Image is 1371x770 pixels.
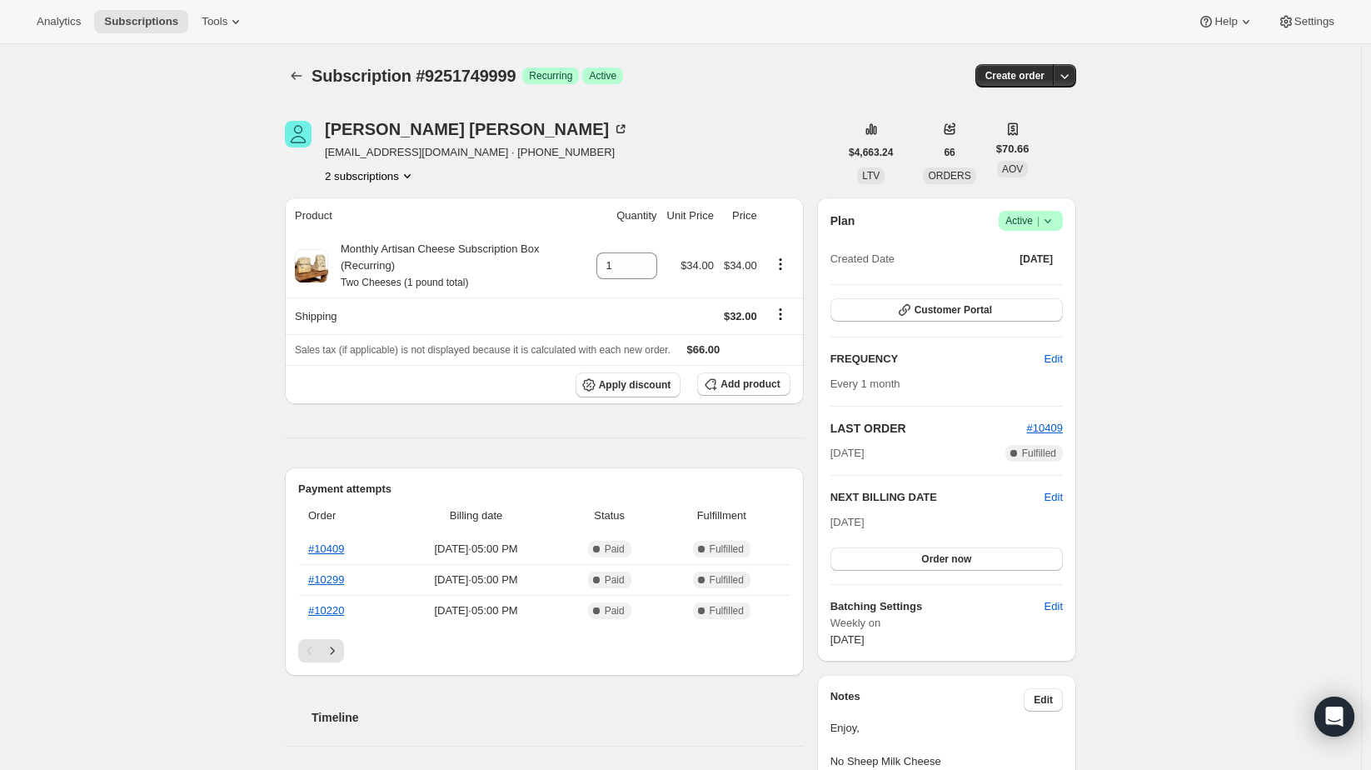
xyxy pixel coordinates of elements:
h6: Batching Settings [830,598,1044,615]
button: Edit [1034,593,1073,620]
span: AOV [1002,163,1023,175]
h2: LAST ORDER [830,420,1027,437]
span: [DATE] · 05:00 PM [396,541,556,557]
a: #10409 [308,542,344,555]
button: Subscriptions [94,10,188,33]
span: Paid [605,542,625,556]
span: Help [1214,15,1237,28]
span: Apply discount [599,378,671,392]
th: Order [298,497,391,534]
button: Customer Portal [830,298,1063,322]
th: Quantity [591,197,662,234]
span: Enjoy, No Sheep Milk Cheese [830,720,1063,770]
span: Settings [1294,15,1334,28]
span: Recurring [529,69,572,82]
span: Weekly on [830,615,1063,632]
span: $66.00 [687,343,720,356]
button: $4,663.24 [839,141,903,164]
span: Tools [202,15,227,28]
span: Analytics [37,15,81,28]
span: Active [1005,212,1056,229]
span: [DATE] [1020,252,1053,266]
span: Fulfilled [710,573,744,587]
span: Edit [1044,351,1063,367]
h2: Plan [830,212,855,229]
span: Create order [985,69,1044,82]
th: Product [285,197,591,234]
div: Open Intercom Messenger [1314,697,1354,737]
button: Edit [1024,688,1063,712]
img: product img [295,249,328,282]
button: Product actions [325,167,416,184]
button: #10409 [1027,420,1063,437]
span: Edit [1044,598,1063,615]
span: 66 [944,146,955,159]
button: Settings [1268,10,1344,33]
span: Every 1 month [830,377,900,390]
a: #10220 [308,604,344,617]
button: Shipping actions [767,305,794,323]
span: Add product [720,377,780,391]
button: Edit [1034,346,1073,372]
span: Subscriptions [104,15,178,28]
button: Edit [1044,489,1063,506]
button: 66 [934,141,965,164]
span: $34.00 [681,259,714,272]
button: Tools [192,10,254,33]
span: Fulfilled [710,542,744,556]
th: Unit Price [662,197,719,234]
span: LTV [862,170,880,182]
div: [PERSON_NAME] [PERSON_NAME] [325,121,629,137]
button: [DATE] [1010,247,1063,271]
span: Paid [605,573,625,587]
span: | [1037,214,1039,227]
nav: Pagination [298,639,790,662]
a: #10409 [1027,422,1063,434]
button: Subscriptions [285,64,308,87]
span: Sales tax (if applicable) is not displayed because it is calculated with each new order. [295,344,671,356]
button: Product actions [767,255,794,273]
span: [DATE] [830,633,865,646]
button: Add product [697,372,790,396]
span: $70.66 [996,141,1029,157]
small: Two Cheeses (1 pound total) [341,277,468,288]
h3: Notes [830,688,1025,712]
span: Fulfillment [663,507,780,524]
span: [DATE] [830,445,865,462]
th: Shipping [285,297,591,334]
span: $32.00 [724,310,757,322]
span: [DATE] [830,516,865,528]
button: Help [1188,10,1264,33]
span: ORDERS [928,170,970,182]
span: Order now [921,552,971,566]
h2: Timeline [312,709,804,726]
span: Subscription #9251749999 [312,67,516,85]
span: Fulfilled [1022,447,1056,460]
button: Apply discount [576,372,681,397]
span: [DATE] · 05:00 PM [396,572,556,588]
span: Paid [605,604,625,617]
h2: Payment attempts [298,481,790,497]
h2: FREQUENCY [830,351,1044,367]
button: Create order [975,64,1054,87]
span: Robert Santos [285,121,312,147]
button: Analytics [27,10,91,33]
span: Status [566,507,653,524]
span: Billing date [396,507,556,524]
span: [DATE] · 05:00 PM [396,602,556,619]
span: $4,663.24 [849,146,893,159]
a: #10299 [308,573,344,586]
button: Next [321,639,344,662]
span: Edit [1034,693,1053,707]
span: $34.00 [724,259,757,272]
span: [EMAIL_ADDRESS][DOMAIN_NAME] · [PHONE_NUMBER] [325,144,629,161]
th: Price [719,197,762,234]
span: Fulfilled [710,604,744,617]
span: Created Date [830,251,895,267]
span: Active [589,69,616,82]
h2: NEXT BILLING DATE [830,489,1044,506]
span: Customer Portal [915,303,992,317]
button: Order now [830,547,1063,571]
